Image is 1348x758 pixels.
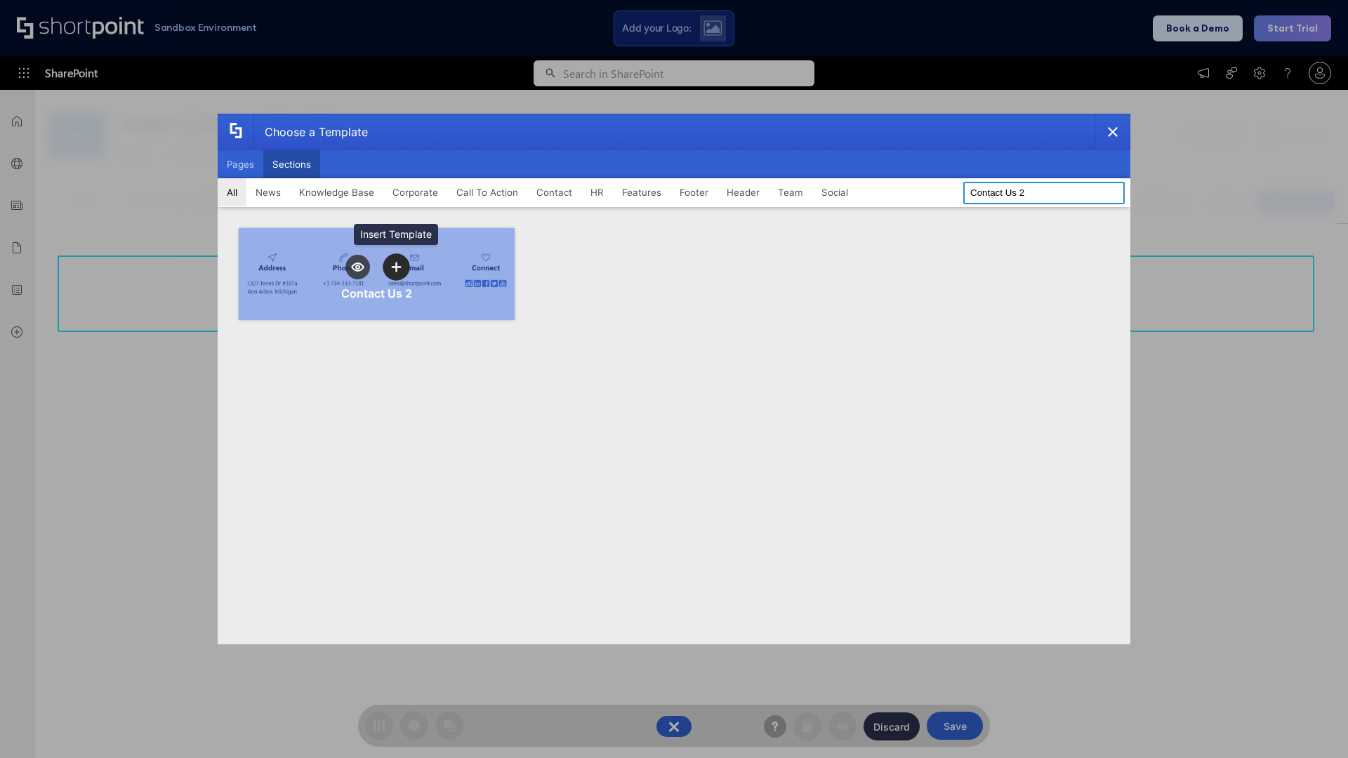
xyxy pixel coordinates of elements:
[1278,691,1348,758] iframe: Chat Widget
[447,178,527,206] button: Call To Action
[527,178,581,206] button: Contact
[812,178,857,206] button: Social
[263,150,320,178] button: Sections
[246,178,290,206] button: News
[963,182,1125,204] input: Search
[218,178,246,206] button: All
[218,150,263,178] button: Pages
[253,114,368,149] div: Choose a Template
[670,178,718,206] button: Footer
[290,178,383,206] button: Knowledge Base
[613,178,670,206] button: Features
[218,114,1130,644] div: template selector
[341,286,412,300] div: Contact Us 2
[581,178,613,206] button: HR
[718,178,769,206] button: Header
[769,178,812,206] button: Team
[383,178,447,206] button: Corporate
